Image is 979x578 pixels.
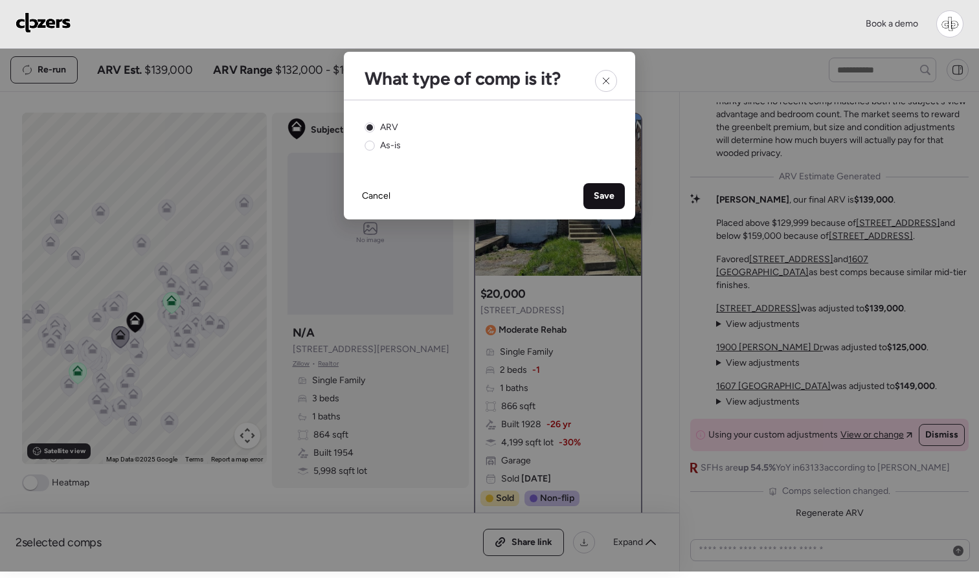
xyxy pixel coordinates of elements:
[866,18,918,29] span: Book a demo
[362,190,390,203] span: Cancel
[365,67,561,89] h2: What type of comp is it?
[16,12,71,33] img: Logo
[380,121,398,134] span: ARV
[380,139,401,152] span: As-is
[594,190,614,203] span: Save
